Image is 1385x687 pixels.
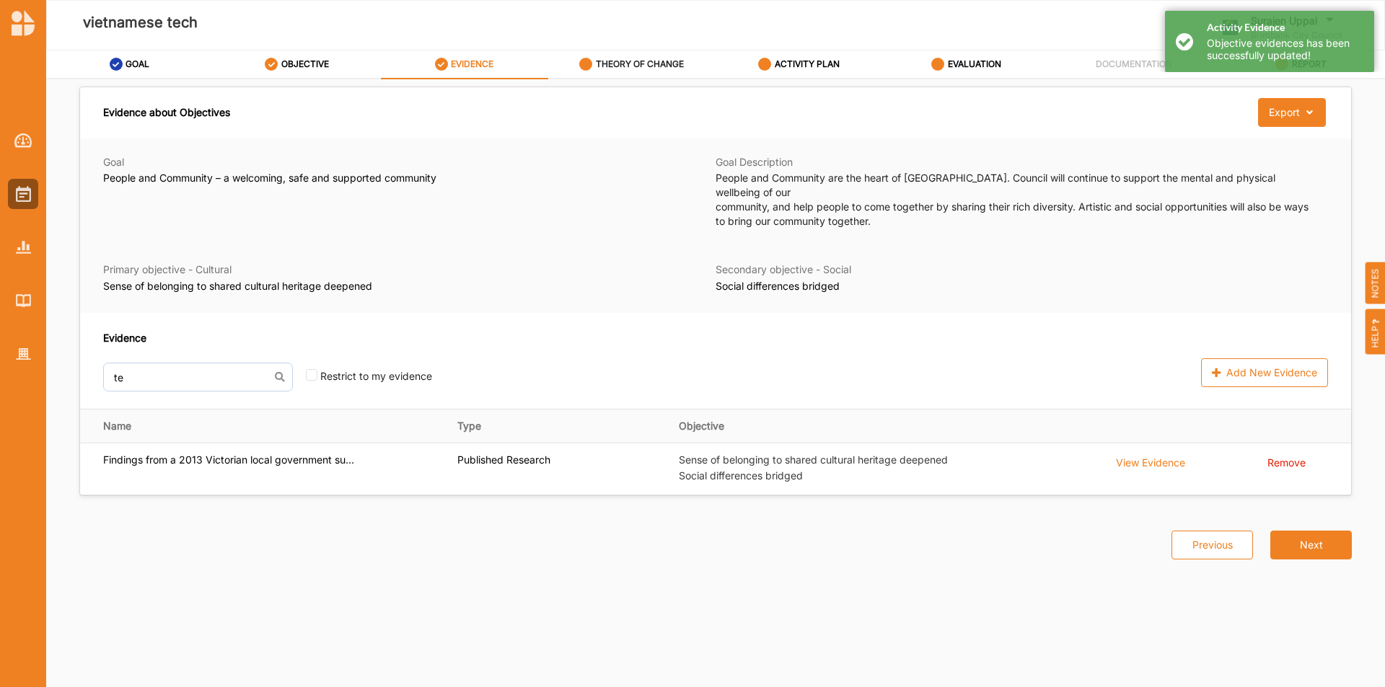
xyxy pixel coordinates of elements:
div: Export [1269,106,1300,119]
label: GOAL [126,58,149,70]
a: Library [8,285,38,316]
label: Findings from a 2013 Victorian local government su... [103,453,354,466]
img: Activities [16,186,31,202]
div: Remove [1267,453,1306,469]
label: EVALUATION [948,58,1001,70]
span: community, and help people to come together by sharing their rich diversity. Artistic and social ... [716,200,1309,213]
img: logo [12,10,35,36]
label: vietnamese tech [83,11,198,35]
a: Reports [8,232,38,262]
div: Add New Evidence [1201,358,1328,387]
div: Evidence about Objectives [103,98,230,127]
button: Previous [1171,531,1253,559]
label: Primary objective - Cultural [103,263,698,276]
label: OBJECTIVE [281,58,329,70]
label: Sense of belonging to shared cultural heritage deepened [103,279,698,293]
label: Social differences bridged [679,469,1096,482]
label: Published Research [457,453,550,466]
span: People and Community are the heart of [GEOGRAPHIC_DATA]. Council will continue to support the men... [716,172,1275,198]
label: Sense of belonging to shared cultural heritage deepened [679,453,1096,466]
th: Type [447,409,669,443]
button: Export [1258,98,1325,127]
th: Name [80,409,447,443]
img: Library [16,294,31,306]
img: Organisation [16,348,31,360]
button: Next [1270,531,1352,559]
input: Search for Evidence [103,363,293,391]
div: View Evidence [1116,453,1185,469]
label: Social differences bridged [716,279,1316,293]
div: Evidence [103,330,851,345]
label: EVIDENCE [451,58,493,70]
a: Dashboard [8,125,38,156]
label: Goal Description [716,156,1316,169]
a: Activities [8,179,38,209]
span: to bring our community together. [716,215,871,227]
th: Objective [669,409,1106,443]
label: People and Community – a welcoming, safe and supported community [103,171,698,185]
label: Secondary objective - Social [716,263,1316,276]
div: Restrict to my evidence [320,369,432,391]
h4: Activity Evidence [1207,22,1363,34]
img: Reports [16,241,31,253]
label: ACTIVITY PLAN [775,58,840,70]
label: DOCUMENTATION [1096,58,1172,70]
label: THEORY OF CHANGE [596,58,684,70]
img: Dashboard [14,133,32,148]
label: Goal [103,156,698,169]
div: Objective evidences has been successfully updated! [1207,37,1363,62]
a: Organisation [8,339,38,369]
